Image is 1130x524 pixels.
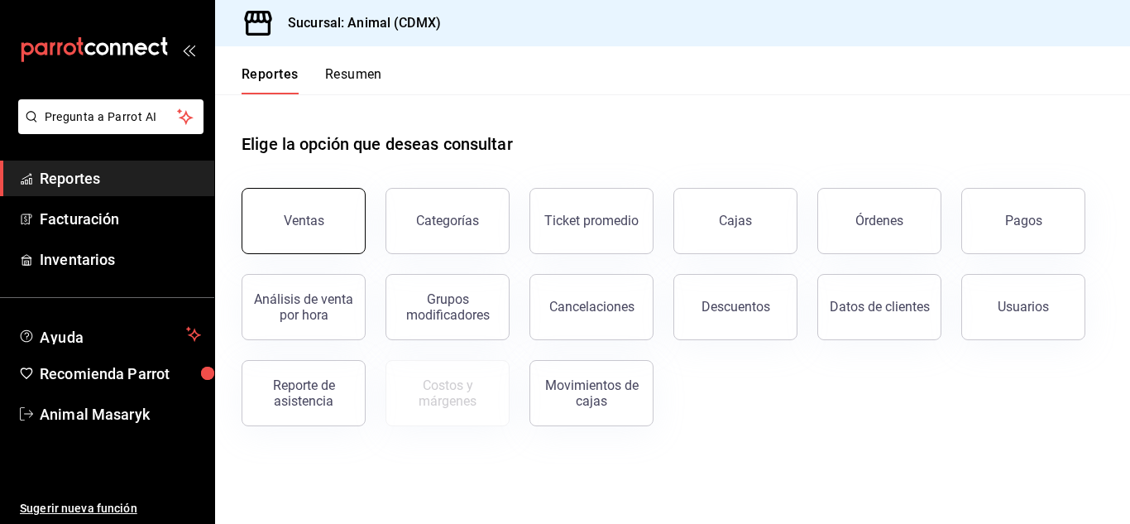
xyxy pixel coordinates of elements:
[18,99,203,134] button: Pregunta a Parrot AI
[396,377,499,409] div: Costos y márgenes
[284,213,324,228] div: Ventas
[242,360,366,426] button: Reporte de asistencia
[416,213,479,228] div: Categorías
[275,13,441,33] h3: Sucursal: Animal (CDMX)
[961,274,1085,340] button: Usuarios
[540,377,643,409] div: Movimientos de cajas
[242,188,366,254] button: Ventas
[40,363,201,385] span: Recomienda Parrot
[529,188,654,254] button: Ticket promedio
[544,213,639,228] div: Ticket promedio
[549,299,634,315] div: Cancelaciones
[182,43,195,56] button: open_drawer_menu
[701,299,770,315] div: Descuentos
[855,213,903,228] div: Órdenes
[40,403,201,425] span: Animal Masaryk
[12,120,203,137] a: Pregunta a Parrot AI
[830,299,930,315] div: Datos de clientes
[673,188,797,254] a: Cajas
[325,66,382,94] button: Resumen
[817,188,941,254] button: Órdenes
[242,66,382,94] div: navigation tabs
[673,274,797,340] button: Descuentos
[242,132,513,156] h1: Elige la opción que deseas consultar
[817,274,941,340] button: Datos de clientes
[385,274,510,340] button: Grupos modificadores
[20,500,201,517] span: Sugerir nueva función
[719,211,753,231] div: Cajas
[396,291,499,323] div: Grupos modificadores
[242,274,366,340] button: Análisis de venta por hora
[529,360,654,426] button: Movimientos de cajas
[529,274,654,340] button: Cancelaciones
[385,188,510,254] button: Categorías
[385,360,510,426] button: Contrata inventarios para ver este reporte
[40,167,201,190] span: Reportes
[45,108,178,126] span: Pregunta a Parrot AI
[40,324,180,344] span: Ayuda
[252,291,355,323] div: Análisis de venta por hora
[998,299,1049,315] div: Usuarios
[40,208,201,230] span: Facturación
[252,377,355,409] div: Reporte de asistencia
[40,248,201,271] span: Inventarios
[961,188,1085,254] button: Pagos
[242,66,299,94] button: Reportes
[1005,213,1042,228] div: Pagos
